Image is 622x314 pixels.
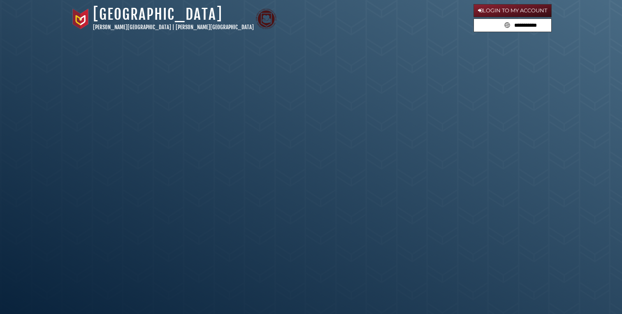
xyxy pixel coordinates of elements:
a: Login to My Account [473,4,552,17]
button: Search [502,19,513,30]
a: [GEOGRAPHIC_DATA] [93,5,223,23]
img: Calvin University [70,9,91,29]
a: [PERSON_NAME][GEOGRAPHIC_DATA] [93,24,171,30]
a: [PERSON_NAME][GEOGRAPHIC_DATA] [176,24,254,30]
form: Search library guides, policies, and FAQs. [473,18,552,32]
img: Calvin Theological Seminary [256,9,276,29]
span: | [172,24,174,30]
